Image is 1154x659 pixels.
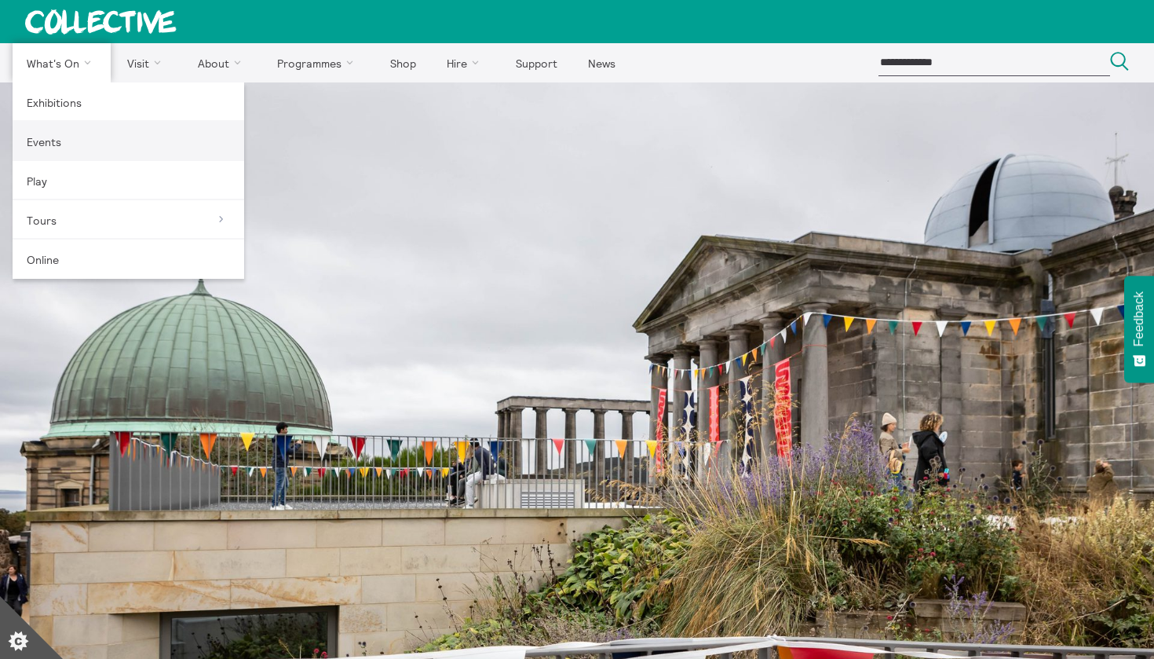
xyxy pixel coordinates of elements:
[502,43,571,82] a: Support
[13,43,111,82] a: What's On
[433,43,499,82] a: Hire
[264,43,374,82] a: Programmes
[13,122,244,161] a: Events
[13,161,244,200] a: Play
[13,82,244,122] a: Exhibitions
[1124,276,1154,383] button: Feedback - Show survey
[114,43,181,82] a: Visit
[1132,291,1146,346] span: Feedback
[184,43,261,82] a: About
[13,200,244,240] a: Tours
[574,43,629,82] a: News
[376,43,429,82] a: Shop
[13,240,244,279] a: Online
